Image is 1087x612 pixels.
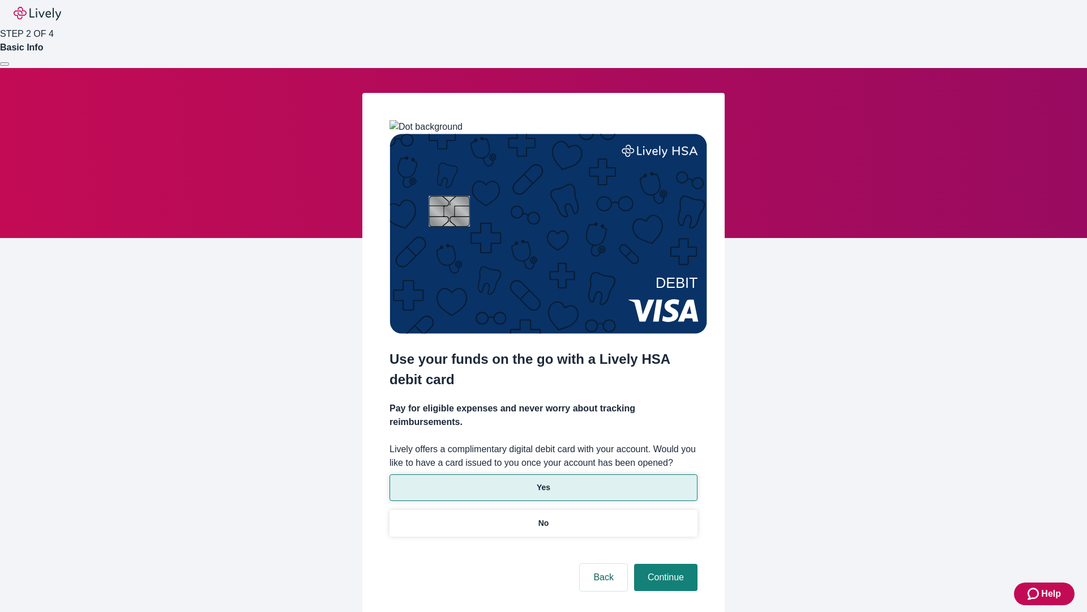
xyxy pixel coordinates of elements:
[580,564,627,591] button: Back
[390,349,697,390] h2: Use your funds on the go with a Lively HSA debit card
[390,443,697,470] label: Lively offers a complimentary digital debit card with your account. Would you like to have a card...
[538,517,549,529] p: No
[390,134,707,334] img: Debit card
[390,402,697,429] h4: Pay for eligible expenses and never worry about tracking reimbursements.
[537,482,550,494] p: Yes
[14,7,61,20] img: Lively
[390,474,697,501] button: Yes
[390,510,697,537] button: No
[1028,587,1041,601] svg: Zendesk support icon
[1014,583,1075,605] button: Zendesk support iconHelp
[1041,587,1061,601] span: Help
[390,120,463,134] img: Dot background
[634,564,697,591] button: Continue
